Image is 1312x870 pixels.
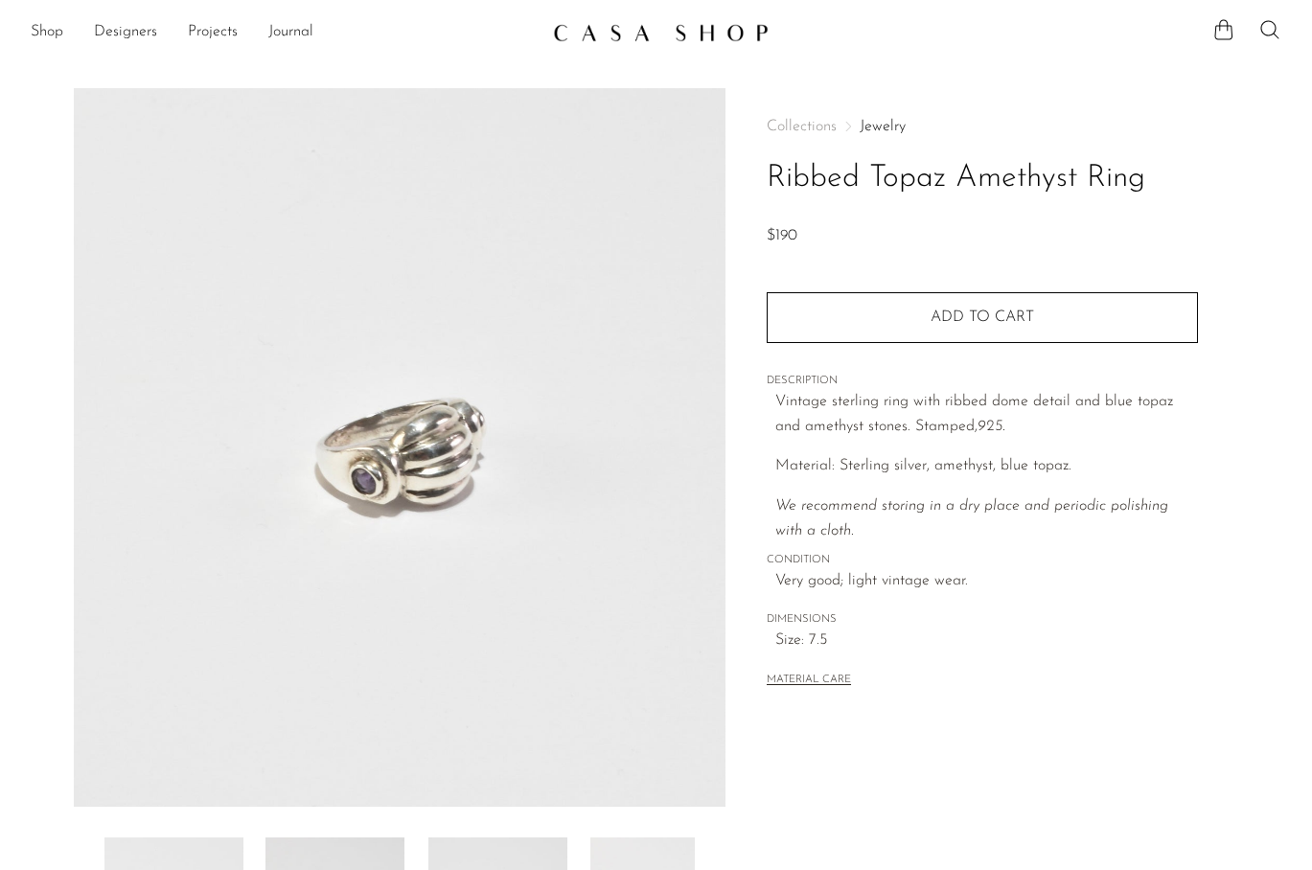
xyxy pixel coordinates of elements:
[31,16,538,49] ul: NEW HEADER MENU
[775,454,1198,479] p: Material: Sterling silver, amethyst, blue topaz.
[767,674,851,688] button: MATERIAL CARE
[268,20,313,45] a: Journal
[188,20,238,45] a: Projects
[767,292,1198,342] button: Add to cart
[31,16,538,49] nav: Desktop navigation
[767,373,1198,390] span: DESCRIPTION
[767,119,1198,134] nav: Breadcrumbs
[860,119,906,134] a: Jewelry
[767,154,1198,203] h1: Ribbed Topaz Amethyst Ring
[767,119,837,134] span: Collections
[775,498,1168,538] em: We recommend storing in a dry place and periodic polishing with a cloth.
[775,390,1198,439] p: Vintage sterling ring with ribbed dome detail and blue topaz and amethyst stones. Stamped,
[978,419,1005,434] em: 925.
[931,309,1034,327] span: Add to cart
[775,629,1198,653] span: Size: 7.5
[767,552,1198,569] span: CONDITION
[31,20,63,45] a: Shop
[94,20,157,45] a: Designers
[775,569,1198,594] span: Very good; light vintage wear.
[74,88,726,807] img: Ribbed Topaz Amethyst Ring
[767,611,1198,629] span: DIMENSIONS
[767,228,797,243] span: $190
